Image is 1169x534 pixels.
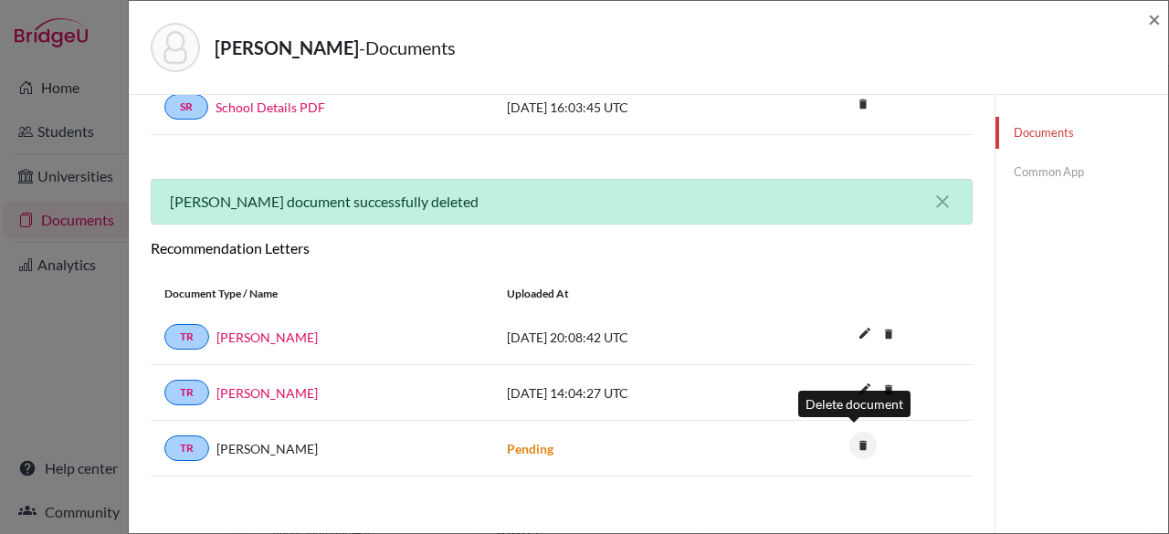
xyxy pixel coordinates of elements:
[1148,5,1161,32] span: ×
[849,321,880,349] button: edit
[215,37,359,58] strong: [PERSON_NAME]
[875,320,902,348] i: delete
[493,286,767,302] div: Uploaded at
[995,117,1168,149] a: Documents
[216,383,318,403] a: [PERSON_NAME]
[932,191,953,213] button: close
[216,328,318,347] a: [PERSON_NAME]
[507,441,553,456] strong: Pending
[164,324,209,350] a: TR
[875,323,902,348] a: delete
[995,156,1168,188] a: Common App
[216,98,325,117] a: School Details PDF
[850,319,879,348] i: edit
[164,94,208,120] a: SR
[850,374,879,403] i: edit
[151,179,973,225] div: [PERSON_NAME] document successfully deleted
[507,330,628,345] span: [DATE] 20:08:42 UTC
[849,435,877,459] a: delete
[875,379,902,403] a: delete
[164,435,209,461] a: TR
[798,391,911,417] div: Delete document
[359,37,456,58] span: - Documents
[151,239,973,257] h6: Recommendation Letters
[875,376,902,403] i: delete
[151,286,493,302] div: Document Type / Name
[1148,8,1161,30] button: Close
[493,98,767,117] div: [DATE] 16:03:45 UTC
[849,377,880,404] button: edit
[216,439,318,458] span: [PERSON_NAME]
[849,90,877,118] i: delete
[507,385,628,401] span: [DATE] 14:04:27 UTC
[849,93,877,118] a: delete
[849,432,877,459] i: delete
[164,380,209,405] a: TR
